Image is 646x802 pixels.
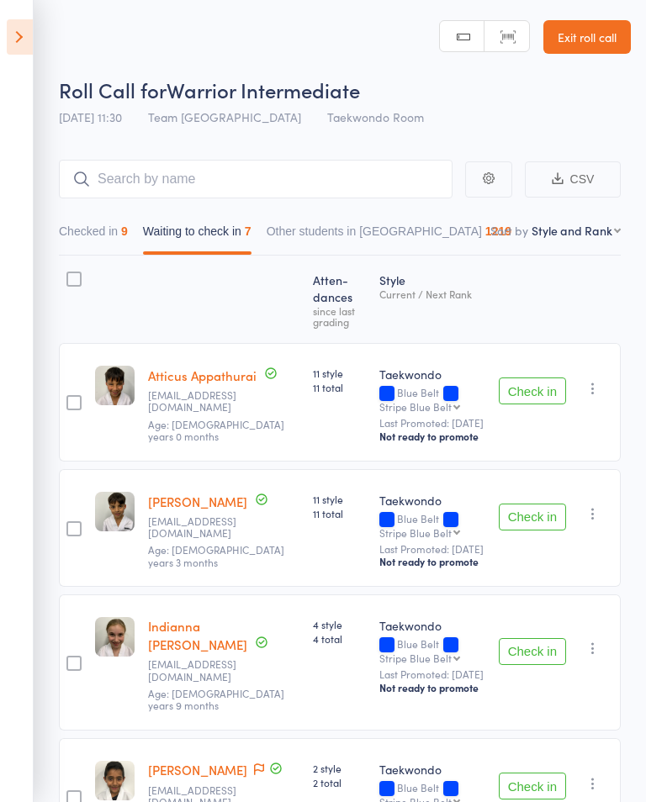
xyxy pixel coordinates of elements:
[148,417,284,443] span: Age: [DEMOGRAPHIC_DATA] years 0 months
[148,617,247,653] a: Indianna [PERSON_NAME]
[167,76,360,103] span: Warrior Intermediate
[379,366,485,383] div: Taekwondo
[148,542,284,568] span: Age: [DEMOGRAPHIC_DATA] years 3 months
[499,504,566,530] button: Check in
[95,492,135,531] img: image1715756516.png
[59,108,122,125] span: [DATE] 11:30
[313,617,365,631] span: 4 style
[379,681,485,694] div: Not ready to promote
[499,773,566,799] button: Check in
[306,263,372,335] div: Atten­dances
[373,263,492,335] div: Style
[148,761,247,778] a: [PERSON_NAME]
[148,686,284,712] span: Age: [DEMOGRAPHIC_DATA] years 9 months
[313,380,365,394] span: 11 total
[245,224,252,238] div: 7
[525,161,621,198] button: CSV
[379,430,485,443] div: Not ready to promote
[379,668,485,680] small: Last Promoted: [DATE]
[313,366,365,380] span: 11 style
[59,160,453,198] input: Search by name
[313,305,365,327] div: since last grading
[313,775,365,789] span: 2 total
[327,108,424,125] span: Taekwondo Room
[379,288,485,299] div: Current / Next Rank
[148,658,257,683] small: leahmchugh81@gmail.com
[379,638,485,663] div: Blue Belt
[543,20,631,54] a: Exit roll call
[148,108,301,125] span: Team [GEOGRAPHIC_DATA]
[379,492,485,509] div: Taekwondo
[59,76,167,103] span: Roll Call for
[379,652,452,663] div: Stripe Blue Belt
[148,367,257,384] a: Atticus Appathurai
[379,543,485,555] small: Last Promoted: [DATE]
[59,216,128,255] button: Checked in9
[379,401,452,412] div: Stripe Blue Belt
[95,617,135,657] img: image1715756642.png
[313,761,365,775] span: 2 style
[121,224,128,238] div: 9
[499,638,566,665] button: Check in
[95,366,135,405] img: image1715756535.png
[313,631,365,646] span: 4 total
[499,377,566,404] button: Check in
[143,216,252,255] button: Waiting to check in7
[490,222,528,239] label: Sort by
[313,492,365,506] span: 11 style
[485,224,511,238] div: 1219
[379,417,485,429] small: Last Promoted: [DATE]
[148,493,247,510] a: [PERSON_NAME]
[379,513,485,538] div: Blue Belt
[379,527,452,538] div: Stripe Blue Belt
[532,222,612,239] div: Style and Rank
[267,216,511,255] button: Other students in [GEOGRAPHIC_DATA]1219
[379,387,485,412] div: Blue Belt
[379,555,485,568] div: Not ready to promote
[148,389,257,414] small: Appathuraiamanda@gmail.com
[148,515,257,540] small: Appathuraiamanda@gmail.com
[379,617,485,634] div: Taekwondo
[313,506,365,520] span: 11 total
[379,761,485,778] div: Taekwondo
[95,761,135,800] img: image1723703837.png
